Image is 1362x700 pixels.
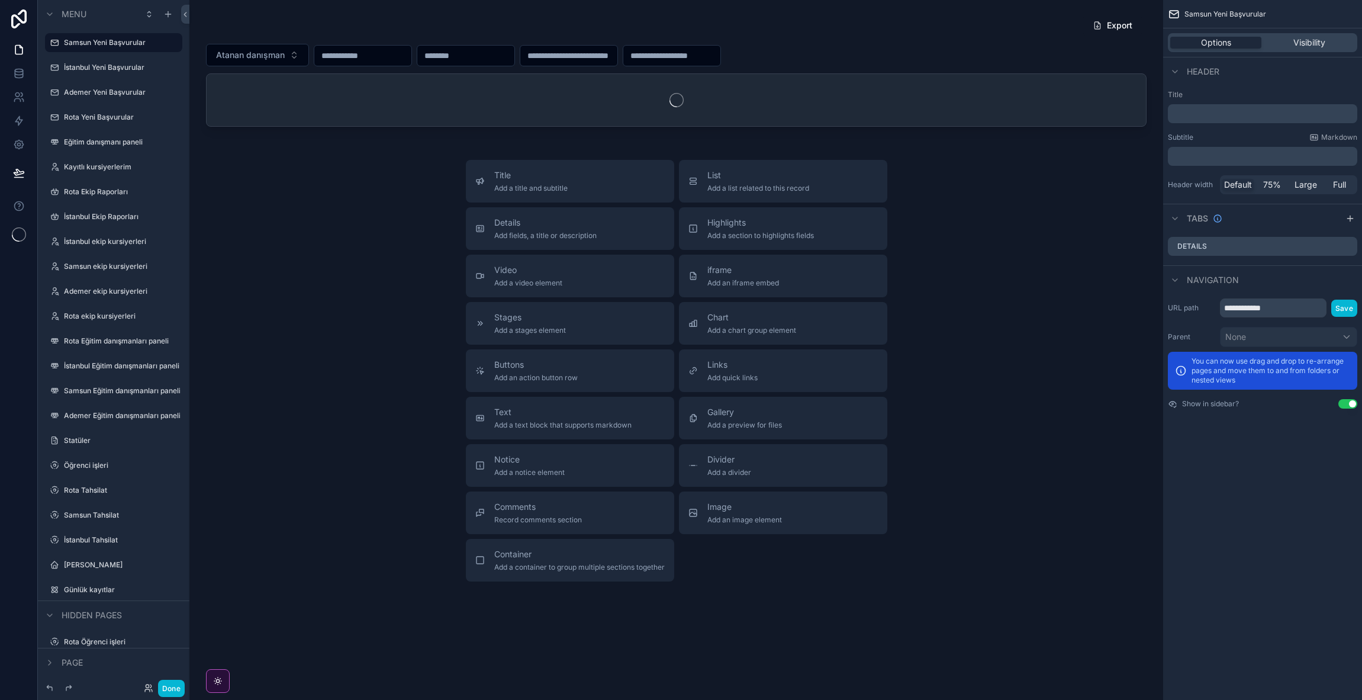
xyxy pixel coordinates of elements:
span: Add an iframe embed [707,278,779,288]
span: Record comments section [494,515,582,525]
label: İstanbul Yeni Başvurular [64,63,180,72]
div: scrollable content [1168,147,1357,166]
span: Divider [707,454,751,465]
button: ListAdd a list related to this record [679,160,887,203]
span: None [1225,331,1246,343]
span: Add a title and subtitle [494,184,568,193]
label: Subtitle [1168,133,1193,142]
a: Rota Eğitim danışmanları paneli [64,336,180,346]
label: Rota ekip kursiyerleri [64,312,180,321]
span: Header [1187,66,1219,78]
a: Ademer Yeni Başvurular [64,88,180,97]
span: Add a notice element [494,468,565,477]
span: Video [494,264,562,276]
span: Chart [707,312,796,323]
label: İstanbul Ekip Raporları [64,212,180,221]
button: ChartAdd a chart group element [679,302,887,345]
a: Markdown [1309,133,1357,142]
label: Rota Öğrenci işleri [64,637,180,647]
span: Page [62,657,83,669]
span: Navigation [1187,274,1239,286]
label: İstanbul Eğitim danışmanları paneli [64,361,180,371]
span: Add a video element [494,278,562,288]
button: VideoAdd a video element [466,255,674,297]
span: Highlights [707,217,814,229]
span: iframe [707,264,779,276]
a: Eğitim danışmanı paneli [64,137,180,147]
label: Kayıtlı kursiyerlerim [64,162,180,172]
button: ButtonsAdd an action button row [466,349,674,392]
span: Add a container to group multiple sections together [494,563,665,572]
span: Image [707,501,782,513]
span: Comments [494,501,582,513]
span: Add a list related to this record [707,184,809,193]
button: StagesAdd a stages element [466,302,674,345]
label: Rota Yeni Başvurular [64,113,180,122]
label: Show in sidebar? [1182,399,1239,409]
span: Add quick links [707,373,758,383]
label: Samsun Yeni Başvurular [64,38,175,47]
span: Add a chart group element [707,326,796,335]
label: Rota Tahsilat [64,486,180,495]
span: Details [494,217,597,229]
span: Add an action button row [494,373,578,383]
label: Rota Ekip Raporları [64,187,180,197]
span: Container [494,548,665,560]
span: Default [1224,179,1252,191]
button: None [1220,327,1357,347]
button: LinksAdd quick links [679,349,887,392]
button: CommentsRecord comments section [466,492,674,534]
label: [PERSON_NAME] [64,560,180,570]
label: Samsun Tahsilat [64,510,180,520]
span: Hidden pages [62,609,122,621]
label: Header width [1168,180,1215,190]
span: Add fields, a title or description [494,231,597,240]
button: Done [158,680,185,697]
span: Add an image element [707,515,782,525]
button: Save [1331,300,1357,317]
a: Samsun Eğitim danışmanları paneli [64,386,180,396]
label: Title [1168,90,1357,99]
button: ContainerAdd a container to group multiple sections together [466,539,674,582]
span: Add a text block that supports markdown [494,420,632,430]
label: Samsun ekip kursiyerleri [64,262,180,271]
span: Visibility [1293,37,1325,49]
span: List [707,169,809,181]
span: Samsun Yeni Başvurular [1184,9,1266,19]
p: You can now use drag and drop to re-arrange pages and move them to and from folders or nested views [1192,357,1350,385]
span: Options [1201,37,1231,49]
span: Full [1333,179,1346,191]
span: Menu [62,8,86,20]
label: URL path [1168,303,1215,313]
button: GalleryAdd a preview for files [679,397,887,439]
label: Details [1177,242,1207,251]
button: DetailsAdd fields, a title or description [466,207,674,250]
span: Links [707,359,758,371]
label: Parent [1168,332,1215,342]
label: Günlük kayıtlar [64,585,180,595]
label: İstanbul Tahsilat [64,535,180,545]
button: ImageAdd an image element [679,492,887,534]
label: Ademer ekip kursiyerleri [64,287,180,296]
button: HighlightsAdd a section to highlights fields [679,207,887,250]
label: Statüler [64,436,180,445]
span: Gallery [707,406,782,418]
button: DividerAdd a divider [679,444,887,487]
span: Title [494,169,568,181]
button: TitleAdd a title and subtitle [466,160,674,203]
span: Add a divider [707,468,751,477]
span: Stages [494,312,566,323]
span: Markdown [1321,133,1357,142]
